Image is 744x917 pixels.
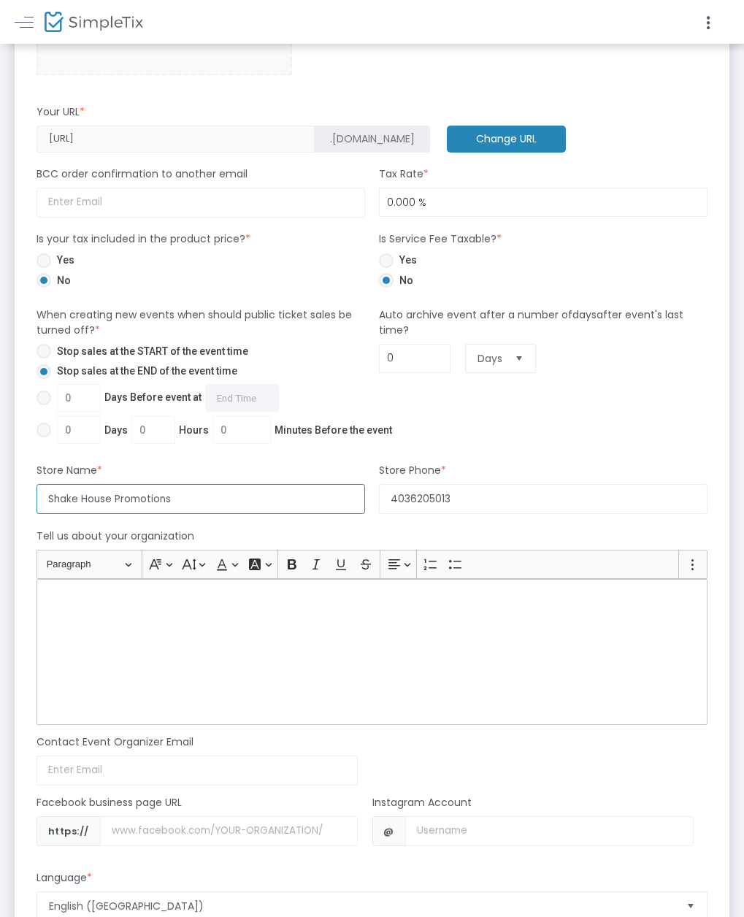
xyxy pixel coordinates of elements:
[37,816,101,846] span: https://
[372,816,406,846] span: @
[37,307,365,338] m-panel-subtitle: When creating new events when should public ticket sales be turned off?
[49,899,675,913] span: English ([GEOGRAPHIC_DATA])
[37,870,92,886] m-panel-subtitle: Language
[47,556,123,573] span: Paragraph
[37,756,358,786] input: Enter Email
[37,550,707,579] div: Editor toolbar
[51,344,248,359] span: Stop sales at the START of the event time
[51,253,74,268] span: Yes
[40,553,139,576] button: Paragraph
[394,253,417,268] span: Yes
[405,816,694,846] input: Username
[379,166,429,182] m-panel-subtitle: Tax Rate
[372,795,472,810] m-panel-subtitle: Instagram Account
[379,484,707,514] input: Enter phone Number
[37,104,85,120] m-panel-subtitle: Your URL
[37,484,365,514] input: Enter Store Name
[330,131,415,147] span: .[DOMAIN_NAME]
[51,364,237,379] span: Stop sales at the END of the event time
[37,188,365,218] input: Enter Email
[478,351,504,366] span: Days
[37,463,102,478] m-panel-subtitle: Store Name
[379,463,446,478] m-panel-subtitle: Store Phone
[394,273,413,288] span: No
[51,384,279,412] span: Days Before event at
[379,231,502,247] m-panel-subtitle: Is Service Fee Taxable?
[37,529,194,544] m-panel-subtitle: Tell us about your organization
[572,307,597,322] span: days
[51,273,71,288] span: No
[37,231,250,247] m-panel-subtitle: Is your tax included in the product price?
[205,384,279,412] input: Days Before event at
[379,307,707,338] m-panel-subtitle: Auto archive event after a number of after event's last time?
[275,423,392,438] span: Minutes Before the event
[37,734,193,750] m-panel-subtitle: Contact Event Organizer Email
[37,795,182,810] m-panel-subtitle: Facebook business page URL
[37,166,248,182] m-panel-subtitle: BCC order confirmation to another email
[100,816,358,846] input: Username
[51,416,392,444] span: Days Hours
[509,345,529,372] button: Select
[380,188,707,216] input: Tax Rate
[447,126,566,153] m-button: Change URL
[37,579,707,725] div: Rich Text Editor, main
